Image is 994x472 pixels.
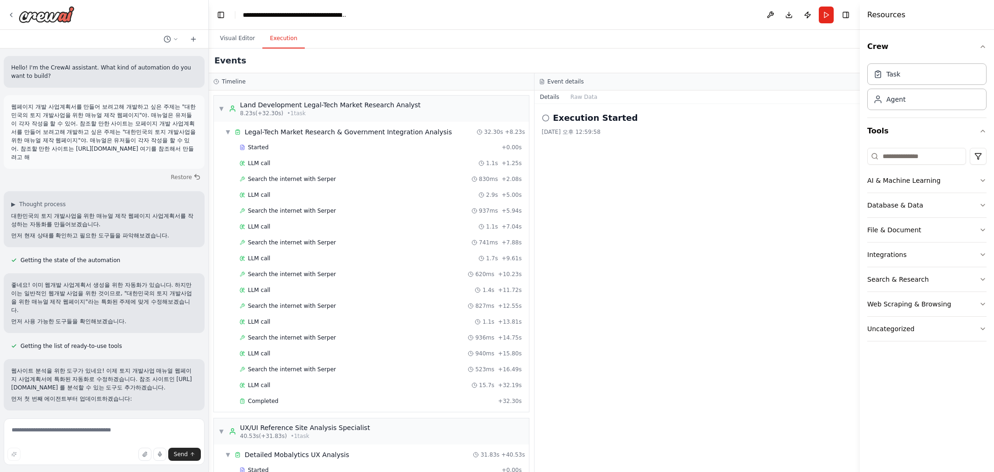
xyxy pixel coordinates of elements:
span: LLM call [248,255,270,262]
button: Execution [262,29,305,49]
button: Search & Research [867,267,987,292]
span: Search the internet with Serper [248,207,336,215]
div: Uncategorized [867,324,914,333]
p: 대한민국의 토지 개발사업을 위한 매뉴얼 제작 웹페이지 사업계획서를 작성하는 자동화를 만들어보겠습니다. [11,212,197,229]
span: + 13.81s [498,318,522,326]
button: Hide right sidebar [839,8,852,21]
span: + 10.23s [498,271,522,278]
button: Start a new chat [186,34,201,45]
div: Tools [867,144,987,349]
span: + 2.08s [501,175,521,183]
button: Send [168,448,201,461]
button: ▶Thought process [11,201,66,208]
span: + 16.49s [498,366,522,373]
span: 1.1s [486,160,498,167]
span: • 1 task [291,432,309,440]
span: Completed [248,397,278,405]
span: Search the internet with Serper [248,175,336,183]
h2: Execution Started [553,111,638,125]
div: Crew [867,60,987,118]
span: + 40.53s [501,451,525,458]
button: Restore [167,171,205,184]
nav: breadcrumb [243,10,348,20]
span: ▼ [219,428,224,435]
span: ▶ [11,201,15,208]
span: Send [174,451,188,458]
span: ▼ [225,128,231,136]
div: Web Scraping & Browsing [867,299,951,309]
span: + 5.00s [501,191,521,199]
h3: Timeline [222,78,246,85]
span: ▼ [219,105,224,112]
p: 웹사이트 분석을 위한 도구가 있네요! 이제 토지 개발사업 매뉴얼 웹페이지 사업계획서에 특화된 자동화로 수정하겠습니다. 참조 사이트인 [URL][DOMAIN_NAME] 를 분석... [11,367,197,392]
button: Click to speak your automation idea [153,448,166,461]
p: 좋네요! 이미 웹개발 사업계획서 생성을 위한 자동화가 있습니다. 하지만 이는 일반적인 웹개발 사업을 위한 것이므로, "대한민국의 토지 개발사업을 위한 매뉴얼 제작 웹페이지"라... [11,281,197,314]
span: + 0.00s [501,144,521,151]
div: Agent [886,95,905,104]
span: + 12.55s [498,302,522,310]
div: Search & Research [867,275,929,284]
h2: Events [214,54,246,67]
p: 먼저 첫 번째 에이전트부터 업데이트하겠습니다: [11,395,197,403]
span: Search the internet with Serper [248,302,336,310]
span: 1.1s [482,318,494,326]
span: LLM call [248,191,270,199]
button: Visual Editor [213,29,262,49]
button: AI & Machine Learning [867,168,987,193]
button: Integrations [867,243,987,267]
span: + 14.75s [498,334,522,341]
div: Land Development Legal-Tech Market Research Analyst [240,100,421,110]
span: 741ms [479,239,498,246]
span: ▼ [225,451,231,458]
button: File & Document [867,218,987,242]
span: 32.30s [484,128,503,136]
span: 936ms [475,334,494,341]
span: + 8.23s [505,128,525,136]
span: + 32.30s [498,397,522,405]
button: Raw Data [565,90,603,104]
button: Hide left sidebar [214,8,227,21]
div: UX/UI Reference Site Analysis Specialist [240,423,370,432]
p: 먼저 현재 상태를 확인하고 필요한 도구들을 파악해보겠습니다. [11,231,197,240]
button: Switch to previous chat [160,34,182,45]
button: Web Scraping & Browsing [867,292,987,316]
button: Database & Data [867,193,987,217]
div: Integrations [867,250,906,259]
span: 15.7s [479,382,494,389]
span: 1.7s [486,255,498,262]
span: + 7.04s [501,223,521,230]
button: Crew [867,34,987,60]
span: 620ms [475,271,494,278]
span: + 15.80s [498,350,522,357]
span: Getting the state of the automation [21,257,120,264]
span: Started [248,144,268,151]
div: AI & Machine Learning [867,176,940,185]
span: 937ms [479,207,498,215]
span: + 7.88s [501,239,521,246]
p: Hello! I'm the CrewAI assistant. What kind of automation do you want to build? [11,63,197,80]
span: Search the internet with Serper [248,334,336,341]
span: • 1 task [287,110,306,117]
span: 1.4s [482,286,494,294]
button: Details [535,90,565,104]
span: 31.83s [480,451,500,458]
span: LLM call [248,223,270,230]
span: 523ms [475,366,494,373]
div: Task [886,69,900,79]
span: LLM call [248,318,270,326]
span: + 5.94s [501,207,521,215]
button: Upload files [138,448,151,461]
span: + 1.25s [501,160,521,167]
span: LLM call [248,160,270,167]
span: Search the internet with Serper [248,239,336,246]
span: Search the internet with Serper [248,366,336,373]
span: Thought process [19,201,66,208]
img: Logo [19,6,75,23]
span: 830ms [479,175,498,183]
p: 먼저 사용 가능한 도구들을 확인해보겠습니다. [11,317,197,326]
span: 827ms [475,302,494,310]
span: LLM call [248,286,270,294]
span: 940ms [475,350,494,357]
span: LLM call [248,382,270,389]
p: 웹페이지 개발 사업계획서를 만들어 보려고해 개발하고 싶은 주제는 "대한민국의 토지 개발사업을 위한 매뉴얼 제작 웹페이지"야. 매뉴얼은 유저들이 각자 작성을 할 수 있어. 참조... [11,103,197,161]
